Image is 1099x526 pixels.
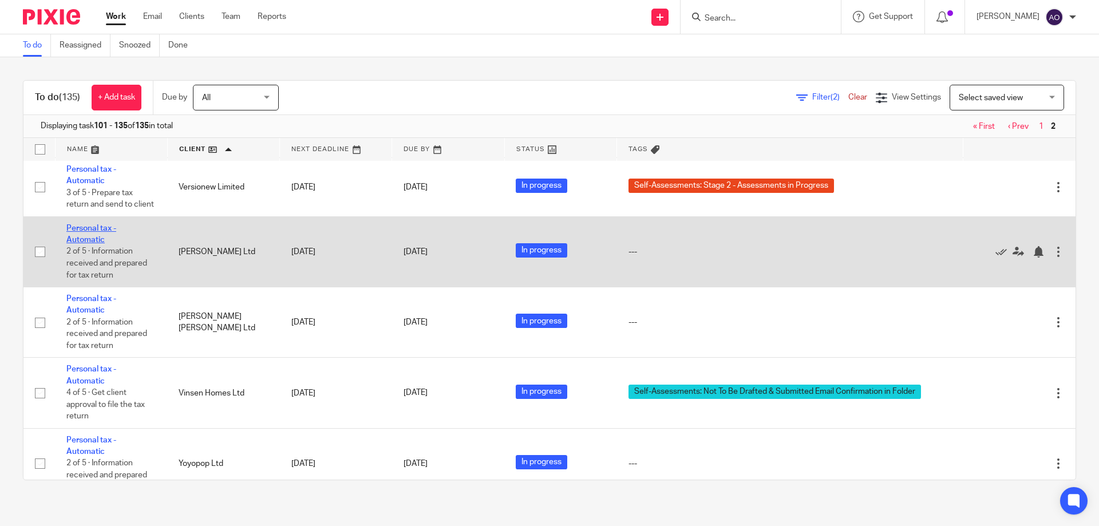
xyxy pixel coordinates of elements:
h1: To do [35,92,80,104]
p: [PERSON_NAME] [977,11,1039,22]
a: Snoozed [119,34,160,57]
td: [DATE] [280,216,392,287]
span: Tags [628,146,648,152]
span: Select saved view [959,94,1023,102]
a: Personal tax - Automatic [66,224,116,244]
span: Self-Assessments: Stage 2 - Assessments in Progress [628,179,834,193]
span: All [202,94,211,102]
td: Yoyopop Ltd [167,428,279,499]
a: Reassigned [60,34,110,57]
span: 2 [1048,120,1058,133]
span: In progress [516,179,567,193]
input: Search [703,14,807,24]
div: --- [628,246,952,258]
span: [DATE] [404,460,428,468]
a: Clear [848,93,867,101]
span: In progress [516,243,567,258]
span: 4 of 5 · Get client approval to file the tax return [66,389,145,420]
img: svg%3E [1045,8,1064,26]
a: Reports [258,11,286,22]
td: Vinsen Homes Ltd [167,358,279,428]
a: Mark as done [995,246,1013,258]
p: Due by [162,92,187,103]
span: (135) [59,93,80,102]
a: Work [106,11,126,22]
a: Team [222,11,240,22]
span: In progress [516,314,567,328]
span: 3 of 5 · Prepare tax return and send to client [66,189,154,209]
a: To do [23,34,51,57]
span: [DATE] [404,389,428,397]
span: (2) [831,93,840,101]
span: In progress [516,455,567,469]
td: [PERSON_NAME] Ltd [167,216,279,287]
div: --- [628,317,952,328]
span: Self-Assessments: Not To Be Drafted & Submitted Email Confirmation in Folder [628,385,921,399]
span: Get Support [869,13,913,21]
span: 2 of 5 · Information received and prepared for tax return [66,460,147,491]
a: 1 [1039,122,1043,130]
td: [PERSON_NAME] [PERSON_NAME] Ltd [167,287,279,358]
span: View Settings [892,93,941,101]
a: « First [973,122,995,130]
a: Email [143,11,162,22]
div: --- [628,458,952,469]
td: Versionew Limited [167,157,279,216]
nav: pager [967,122,1058,131]
a: Clients [179,11,204,22]
span: In progress [516,385,567,399]
a: Personal tax - Automatic [66,295,116,314]
a: ‹ Prev [1008,122,1029,130]
span: [DATE] [404,318,428,326]
td: [DATE] [280,287,392,358]
img: Pixie [23,9,80,25]
td: [DATE] [280,358,392,428]
span: [DATE] [404,183,428,191]
td: [DATE] [280,428,392,499]
td: [DATE] [280,157,392,216]
b: 135 [135,122,149,130]
a: Personal tax - Automatic [66,165,116,185]
a: Personal tax - Automatic [66,436,116,456]
span: Displaying task of in total [41,120,173,132]
a: Personal tax - Automatic [66,365,116,385]
span: [DATE] [404,248,428,256]
a: Done [168,34,196,57]
b: 101 - 135 [94,122,128,130]
span: 2 of 5 · Information received and prepared for tax return [66,318,147,350]
span: Filter [812,93,848,101]
span: 2 of 5 · Information received and prepared for tax return [66,248,147,279]
a: + Add task [92,85,141,110]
